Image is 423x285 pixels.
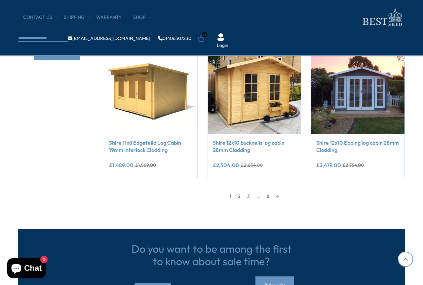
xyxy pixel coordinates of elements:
a: Warranty [96,14,128,21]
a: 3 [244,191,253,201]
ins: £2,504.00 [213,162,239,168]
a: 01406307230 [158,36,191,41]
inbox-online-store-chat: Shopify online store chat [5,258,48,280]
a: Shire 11x8 Edgefeild Log Cabin 19mm interlock Cladding [109,139,192,154]
a: 0 [198,35,205,42]
img: User Icon [217,33,225,41]
ins: £2,479.00 [316,162,341,168]
a: Shire 12x10 bucknells log cabin 28mm Cladding [213,139,296,154]
del: £2,634.00 [241,163,263,167]
h3: Do you want to be among the first to know about sale time? [129,242,294,268]
a: Shop [133,14,152,21]
img: Shire 12x10 Epping log cabin 28mm Cladding - Best Shed [311,41,404,134]
ins: £1,489.00 [109,162,134,168]
a: Shire 12x10 Epping log cabin 28mm Cladding [316,139,400,154]
a: Shipping [64,14,91,21]
del: £2,754.00 [343,163,364,167]
img: logo [359,7,405,28]
span: … [253,191,263,201]
a: CONTACT US [23,14,59,21]
a: 2 [235,191,244,201]
span: 0 [202,32,207,38]
a: Login [217,42,228,49]
img: Shire 11x8 Edgefeild Log Cabin 19mm interlock Cladding - Best Shed [104,41,197,134]
span: 1 [226,191,235,201]
a: 8 [263,191,273,201]
img: Shire 12x10 bucknells log cabin 28mm Cladding - Best Shed [208,41,301,134]
a: [EMAIL_ADDRESS][DOMAIN_NAME] [68,36,150,41]
a: → [273,191,282,201]
del: £1,569.00 [135,163,156,167]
